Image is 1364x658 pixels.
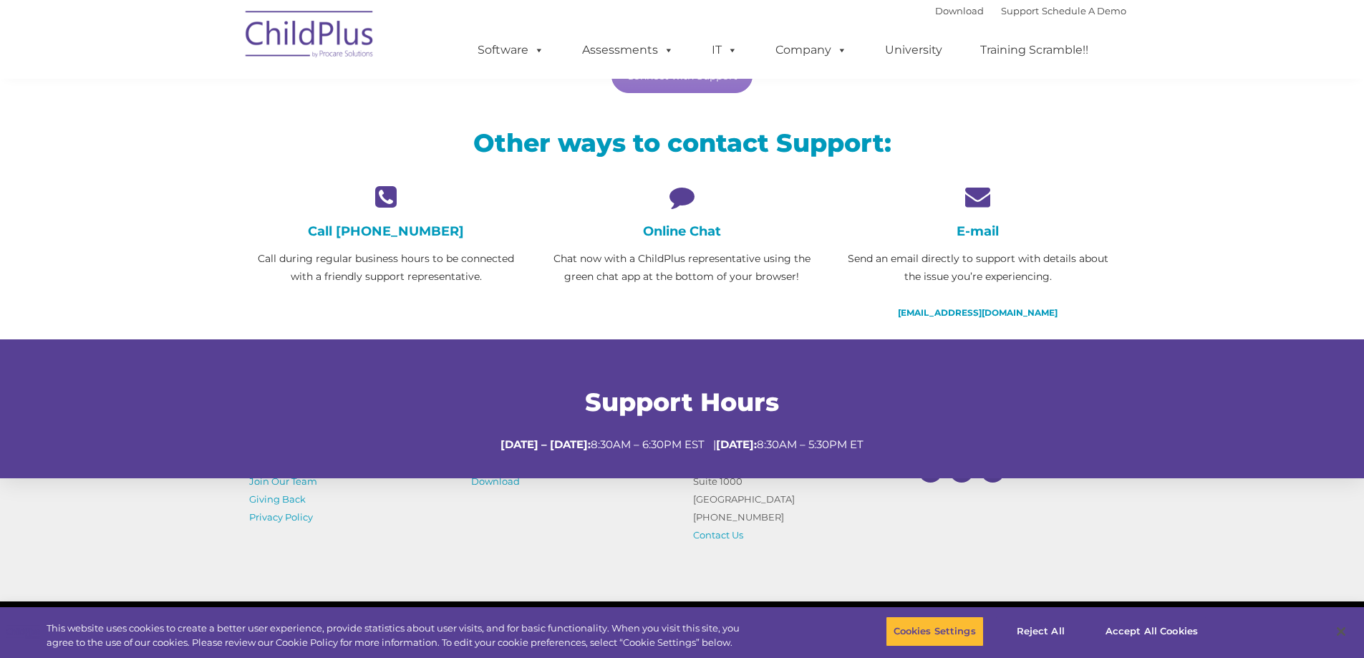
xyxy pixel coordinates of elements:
h2: Other ways to contact Support: [249,127,1116,159]
a: University [871,36,957,64]
a: Schedule A Demo [1042,5,1126,16]
a: Support [1001,5,1039,16]
p: Call during regular business hours to be connected with a friendly support representative. [249,250,523,286]
a: Privacy Policy [249,511,313,523]
p: [STREET_ADDRESS] Suite 1000 [GEOGRAPHIC_DATA] [PHONE_NUMBER] [693,455,894,544]
button: Close [1325,616,1357,647]
button: Reject All [996,616,1085,647]
span: 8:30AM – 6:30PM EST | 8:30AM – 5:30PM ET [500,437,864,451]
a: Download [471,475,520,487]
button: Cookies Settings [886,616,984,647]
span: Support Hours [585,387,779,417]
a: Company [761,36,861,64]
div: This website uses cookies to create a better user experience, provide statistics about user visit... [47,621,750,649]
button: Accept All Cookies [1098,616,1206,647]
h4: E-mail [841,223,1115,239]
a: Join Our Team [249,475,317,487]
a: Training Scramble!! [966,36,1103,64]
a: IT [697,36,752,64]
a: [EMAIL_ADDRESS][DOMAIN_NAME] [898,307,1058,318]
strong: [DATE] – [DATE]: [500,437,591,451]
p: Chat now with a ChildPlus representative using the green chat app at the bottom of your browser! [545,250,819,286]
a: Contact Us [693,529,743,541]
p: Send an email directly to support with details about the issue you’re experiencing. [841,250,1115,286]
font: | [935,5,1126,16]
a: Assessments [568,36,688,64]
h4: Call [PHONE_NUMBER] [249,223,523,239]
h4: Online Chat [545,223,819,239]
a: Software [463,36,558,64]
img: ChildPlus by Procare Solutions [238,1,382,72]
a: Giving Back [249,493,306,505]
a: Download [935,5,984,16]
strong: [DATE]: [716,437,757,451]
